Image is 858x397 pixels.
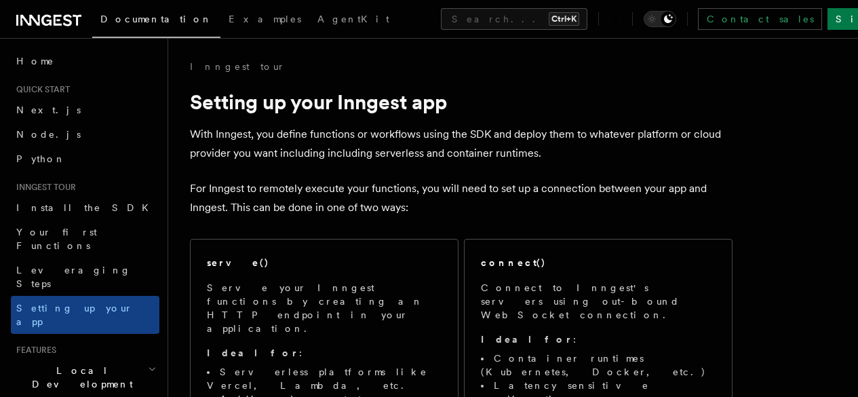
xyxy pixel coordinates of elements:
button: Local Development [11,358,159,396]
p: With Inngest, you define functions or workflows using the SDK and deploy them to whatever platfor... [190,125,733,163]
span: AgentKit [317,14,389,24]
span: Next.js [16,105,81,115]
p: Connect to Inngest's servers using out-bound WebSocket connection. [481,281,716,322]
a: Setting up your app [11,296,159,334]
a: Contact sales [698,8,822,30]
a: Install the SDK [11,195,159,220]
a: Examples [220,4,309,37]
span: Local Development [11,364,148,391]
span: Install the SDK [16,202,157,213]
p: : [207,346,442,360]
span: Inngest tour [11,182,76,193]
h1: Setting up your Inngest app [190,90,733,114]
strong: Ideal for [481,334,573,345]
p: Serve your Inngest functions by creating an HTTP endpoint in your application. [207,281,442,335]
span: Python [16,153,66,164]
a: AgentKit [309,4,397,37]
a: Leveraging Steps [11,258,159,296]
span: Quick start [11,84,70,95]
a: Home [11,49,159,73]
a: Node.js [11,122,159,147]
span: Features [11,345,56,356]
p: For Inngest to remotely execute your functions, you will need to set up a connection between your... [190,179,733,217]
a: Documentation [92,4,220,38]
span: Examples [229,14,301,24]
span: Documentation [100,14,212,24]
span: Your first Functions [16,227,97,251]
strong: Ideal for [207,347,299,358]
span: Node.js [16,129,81,140]
button: Search...Ctrl+K [441,8,587,30]
span: Leveraging Steps [16,265,131,289]
kbd: Ctrl+K [549,12,579,26]
h2: serve() [207,256,269,269]
li: Serverless platforms like Vercel, Lambda, etc. [207,365,442,392]
p: : [481,333,716,346]
a: Inngest tour [190,60,285,73]
a: Your first Functions [11,220,159,258]
li: Container runtimes (Kubernetes, Docker, etc.) [481,352,716,379]
a: Python [11,147,159,171]
a: Next.js [11,98,159,122]
h2: connect() [481,256,546,269]
span: Setting up your app [16,303,133,327]
span: Home [16,54,54,68]
button: Toggle dark mode [644,11,676,27]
